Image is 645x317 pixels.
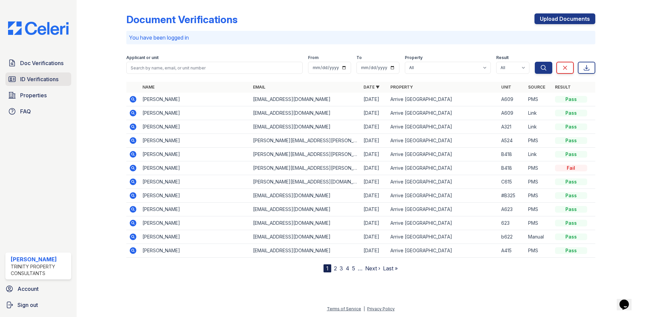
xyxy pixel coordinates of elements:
a: 2 [334,265,337,272]
div: Pass [555,206,587,213]
td: Link [525,106,552,120]
a: Email [253,85,265,90]
td: [PERSON_NAME] [140,175,250,189]
a: Privacy Policy [367,306,395,311]
td: [DATE] [361,244,388,258]
td: [DATE] [361,93,388,106]
a: Source [528,85,545,90]
td: PMS [525,216,552,230]
div: Pass [555,137,587,144]
td: [EMAIL_ADDRESS][DOMAIN_NAME] [250,93,361,106]
td: PMS [525,161,552,175]
td: [EMAIL_ADDRESS][DOMAIN_NAME] [250,216,361,230]
td: [PERSON_NAME][EMAIL_ADDRESS][PERSON_NAME][DOMAIN_NAME] [250,148,361,161]
td: Arrive [GEOGRAPHIC_DATA] [388,148,498,161]
td: [DATE] [361,175,388,189]
td: [EMAIL_ADDRESS][DOMAIN_NAME] [250,230,361,244]
td: PMS [525,93,552,106]
td: Arrive [GEOGRAPHIC_DATA] [388,244,498,258]
div: Pass [555,247,587,254]
div: Pass [555,192,587,199]
a: ID Verifications [5,72,71,86]
td: Arrive [GEOGRAPHIC_DATA] [388,161,498,175]
td: Link [525,120,552,134]
td: [PERSON_NAME] [140,161,250,175]
td: [DATE] [361,203,388,216]
a: FAQ [5,105,71,118]
span: Account [17,285,39,293]
a: Terms of Service [327,306,361,311]
td: [DATE] [361,148,388,161]
td: [PERSON_NAME] [140,93,250,106]
a: Doc Verifications [5,56,71,70]
td: A609 [499,93,525,106]
td: Arrive [GEOGRAPHIC_DATA] [388,120,498,134]
a: Upload Documents [534,13,595,24]
input: Search by name, email, or unit number [126,62,303,74]
div: Trinity Property Consultants [11,263,69,277]
td: A321 [499,120,525,134]
td: Manual [525,230,552,244]
td: [EMAIL_ADDRESS][DOMAIN_NAME] [250,120,361,134]
td: [DATE] [361,106,388,120]
td: [EMAIL_ADDRESS][DOMAIN_NAME] [250,203,361,216]
label: From [308,55,318,60]
td: B418 [499,148,525,161]
td: PMS [525,189,552,203]
div: Pass [555,96,587,103]
td: [PERSON_NAME] [140,216,250,230]
span: ID Verifications [20,75,58,83]
td: [PERSON_NAME] [140,244,250,258]
td: PMS [525,203,552,216]
span: Sign out [17,301,38,309]
td: [PERSON_NAME] [140,120,250,134]
td: [DATE] [361,189,388,203]
td: [PERSON_NAME] [140,189,250,203]
span: Properties [20,91,47,99]
div: Pass [555,151,587,158]
a: 3 [340,265,343,272]
div: [PERSON_NAME] [11,255,69,263]
td: #B325 [499,189,525,203]
a: Unit [501,85,511,90]
td: [PERSON_NAME] [140,134,250,148]
td: [DATE] [361,120,388,134]
div: Document Verifications [126,13,238,25]
iframe: chat widget [617,290,638,310]
a: Name [142,85,155,90]
td: [PERSON_NAME] [140,148,250,161]
td: Arrive [GEOGRAPHIC_DATA] [388,134,498,148]
span: FAQ [20,107,31,115]
td: Arrive [GEOGRAPHIC_DATA] [388,203,498,216]
a: Sign out [3,298,74,312]
td: [DATE] [361,134,388,148]
td: B418 [499,161,525,175]
td: Link [525,148,552,161]
td: A609 [499,106,525,120]
a: 5 [352,265,355,272]
td: [EMAIL_ADDRESS][DOMAIN_NAME] [250,244,361,258]
div: Pass [555,233,587,240]
a: Last » [383,265,398,272]
div: Fail [555,165,587,171]
td: Arrive [GEOGRAPHIC_DATA] [388,189,498,203]
label: Property [405,55,423,60]
a: Date ▼ [363,85,380,90]
div: Pass [555,110,587,116]
label: Result [496,55,509,60]
a: Property [390,85,413,90]
td: C615 [499,175,525,189]
label: To [356,55,362,60]
td: PMS [525,244,552,258]
td: [PERSON_NAME][EMAIL_ADDRESS][PERSON_NAME][DOMAIN_NAME] [250,134,361,148]
td: A415 [499,244,525,258]
label: Applicant or unit [126,55,159,60]
td: 623 [499,216,525,230]
td: A524 [499,134,525,148]
a: Result [555,85,571,90]
a: Account [3,282,74,296]
td: [PERSON_NAME] [140,203,250,216]
td: [PERSON_NAME][EMAIL_ADDRESS][DOMAIN_NAME] [250,175,361,189]
div: | [363,306,365,311]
